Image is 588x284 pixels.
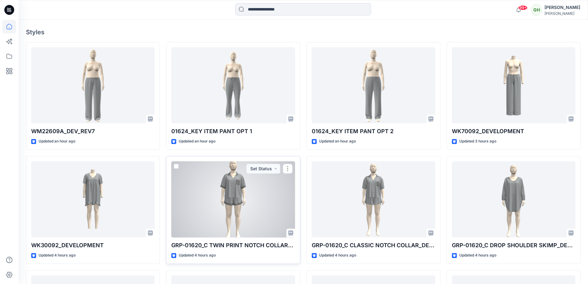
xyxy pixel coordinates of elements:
[31,241,155,250] p: WK30092_DEVELOPMENT
[312,161,435,238] a: GRP-01620_C CLASSIC NOTCH COLLAR_DEVELOPMENT
[319,252,356,259] p: Updated 4 hours ago
[544,4,580,11] div: [PERSON_NAME]
[452,161,575,238] a: GRP-01620_C DROP SHOULDER SKIMP_DEVELOPMENT
[459,252,496,259] p: Updated 4 hours ago
[171,241,295,250] p: GRP-01620_C TWIN PRINT NOTCH COLLAR_DEVELOPMENT
[544,11,580,16] div: [PERSON_NAME]
[39,138,75,145] p: Updated an hour ago
[459,138,496,145] p: Updated 3 hours ago
[518,5,528,10] span: 99+
[452,241,575,250] p: GRP-01620_C DROP SHOULDER SKIMP_DEVELOPMENT
[452,47,575,124] a: WK70092_DEVELOPMENT
[39,252,76,259] p: Updated 4 hours ago
[179,138,215,145] p: Updated an hour ago
[312,47,435,124] a: 01624_KEY ITEM PANT OPT 2
[179,252,216,259] p: Updated 4 hours ago
[171,127,295,136] p: 01624_KEY ITEM PANT OPT 1
[312,127,435,136] p: 01624_KEY ITEM PANT OPT 2
[312,241,435,250] p: GRP-01620_C CLASSIC NOTCH COLLAR_DEVELOPMENT
[319,138,356,145] p: Updated an hour ago
[31,47,155,124] a: WM22609A_DEV_REV7
[531,4,542,15] div: GH
[31,161,155,238] a: WK30092_DEVELOPMENT
[31,127,155,136] p: WM22609A_DEV_REV7
[452,127,575,136] p: WK70092_DEVELOPMENT
[171,47,295,124] a: 01624_KEY ITEM PANT OPT 1
[26,28,581,36] h4: Styles
[171,161,295,238] a: GRP-01620_C TWIN PRINT NOTCH COLLAR_DEVELOPMENT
